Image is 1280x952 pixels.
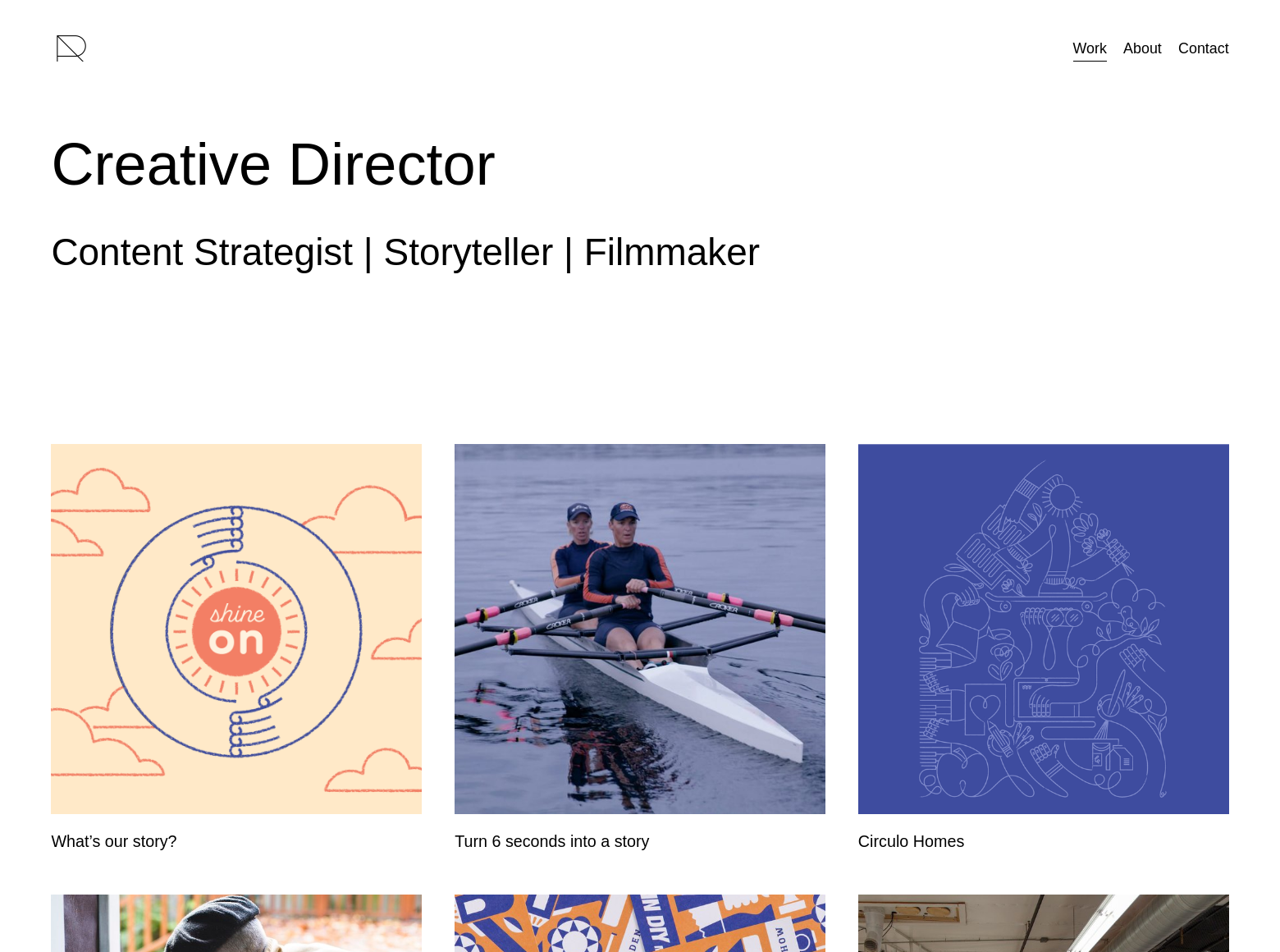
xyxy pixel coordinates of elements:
h3: What’s our story? [51,831,422,854]
a: Contact [1178,34,1229,63]
h3: Turn 6 seconds into a story [455,831,825,854]
a: Turn 6 seconds into a story Turn 6 seconds into a story [455,444,825,862]
span: Content Strategist | Storyteller | Filmmaker [51,231,760,273]
img: Turn 6 seconds into a story [455,444,825,815]
h3: Circulo Homes [858,831,1229,854]
a: What’s our story? What’s our story? [51,444,422,862]
img: What’s our story? [51,444,422,815]
a: Work [1073,34,1107,63]
a: About [1123,34,1162,63]
span: Creative Director [51,131,495,197]
img: Rachelle Cummings [51,28,92,69]
img: Circulo Homes [858,444,1229,815]
a: Circulo Homes Circulo Homes [858,444,1229,862]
